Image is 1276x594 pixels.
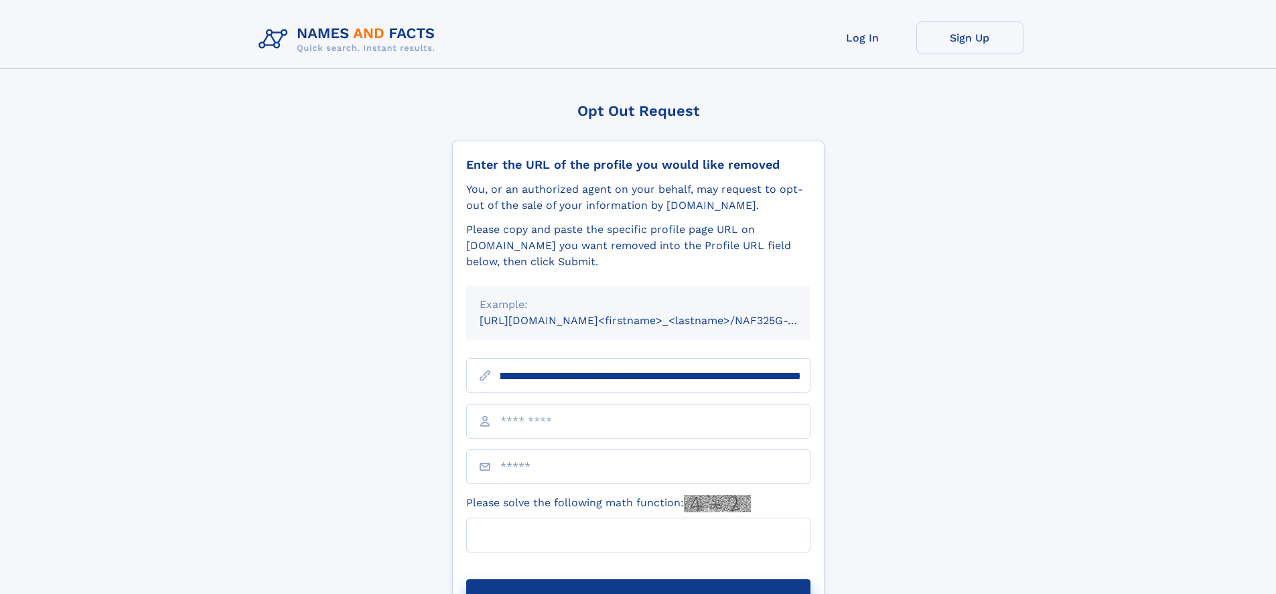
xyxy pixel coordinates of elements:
[466,181,810,214] div: You, or an authorized agent on your behalf, may request to opt-out of the sale of your informatio...
[253,21,446,58] img: Logo Names and Facts
[916,21,1023,54] a: Sign Up
[452,102,825,119] div: Opt Out Request
[480,297,797,313] div: Example:
[809,21,916,54] a: Log In
[480,314,836,327] small: [URL][DOMAIN_NAME]<firstname>_<lastname>/NAF325G-xxxxxxxx
[466,495,751,512] label: Please solve the following math function:
[466,157,810,172] div: Enter the URL of the profile you would like removed
[466,222,810,270] div: Please copy and paste the specific profile page URL on [DOMAIN_NAME] you want removed into the Pr...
